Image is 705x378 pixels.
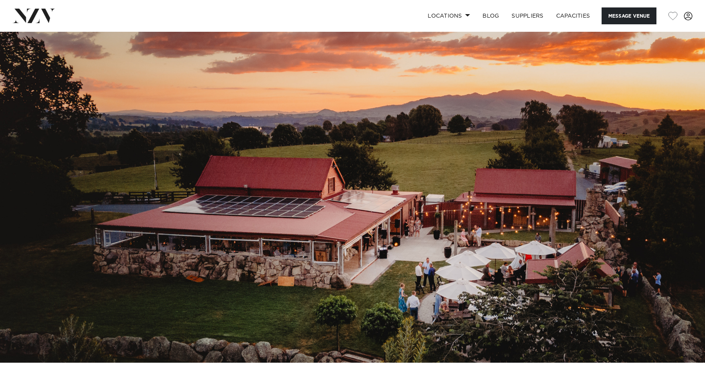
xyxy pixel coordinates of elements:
a: SUPPLIERS [505,7,550,24]
a: Capacities [550,7,597,24]
a: BLOG [476,7,505,24]
a: Locations [421,7,476,24]
img: nzv-logo.png [13,9,55,23]
button: Message Venue [602,7,656,24]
